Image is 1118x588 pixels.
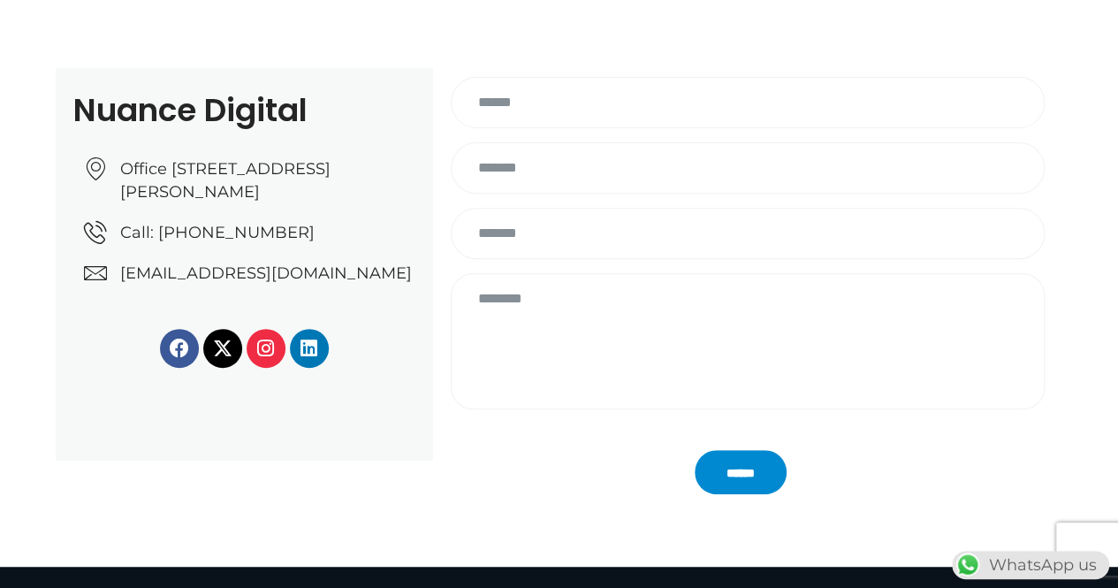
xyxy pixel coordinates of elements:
[116,221,315,244] span: Call: [PHONE_NUMBER]
[84,221,415,244] a: Call: [PHONE_NUMBER]
[116,262,412,285] span: [EMAIL_ADDRESS][DOMAIN_NAME]
[952,555,1109,575] a: WhatsAppWhatsApp us
[442,77,1054,452] form: Contact form
[952,551,1109,579] div: WhatsApp us
[954,551,982,579] img: WhatsApp
[84,157,415,203] a: Office [STREET_ADDRESS][PERSON_NAME]
[73,95,415,126] h2: Nuance Digital
[84,262,415,285] a: [EMAIL_ADDRESS][DOMAIN_NAME]
[116,157,415,203] span: Office [STREET_ADDRESS][PERSON_NAME]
